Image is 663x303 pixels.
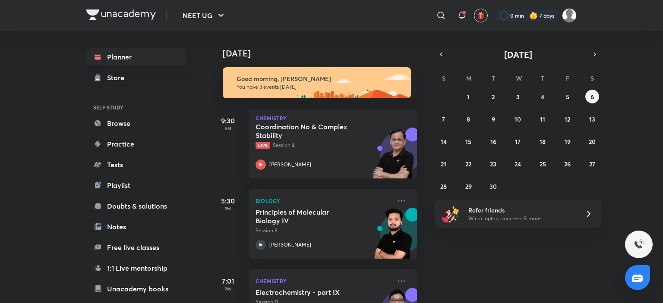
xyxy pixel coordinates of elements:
button: September 21, 2025 [437,157,451,171]
a: Doubts & solutions [86,197,186,215]
button: September 5, 2025 [561,90,575,103]
button: September 13, 2025 [585,112,599,126]
abbr: Sunday [442,74,445,82]
button: September 19, 2025 [561,134,575,148]
button: September 7, 2025 [437,112,451,126]
abbr: September 6, 2025 [590,93,594,101]
p: Chemistry [256,276,391,286]
abbr: September 2, 2025 [492,93,495,101]
button: September 10, 2025 [511,112,525,126]
img: avatar [477,12,485,19]
abbr: Monday [466,74,471,82]
h5: 5:30 [211,196,245,206]
h5: Principles of Molecular Biology IV [256,208,363,225]
abbr: September 3, 2025 [516,93,520,101]
abbr: September 11, 2025 [540,115,545,123]
abbr: September 24, 2025 [515,160,521,168]
abbr: September 18, 2025 [540,137,546,146]
h6: Good morning, [PERSON_NAME] [237,75,403,83]
img: ttu [634,239,644,250]
button: September 30, 2025 [486,179,500,193]
img: unacademy [369,208,417,267]
button: September 26, 2025 [561,157,575,171]
abbr: Saturday [590,74,594,82]
button: September 23, 2025 [486,157,500,171]
a: 1:1 Live mentorship [86,259,186,277]
abbr: September 8, 2025 [467,115,470,123]
button: September 11, 2025 [536,112,549,126]
abbr: Wednesday [516,74,522,82]
a: Browse [86,115,186,132]
p: PM [211,206,245,211]
button: September 8, 2025 [461,112,475,126]
abbr: September 7, 2025 [442,115,445,123]
abbr: September 13, 2025 [589,115,595,123]
button: September 15, 2025 [461,134,475,148]
a: Notes [86,218,186,235]
abbr: September 28, 2025 [440,182,447,191]
h4: [DATE] [223,48,426,59]
abbr: September 25, 2025 [540,160,546,168]
a: Planner [86,48,186,66]
button: September 17, 2025 [511,134,525,148]
button: September 28, 2025 [437,179,451,193]
abbr: September 4, 2025 [541,93,544,101]
abbr: September 20, 2025 [589,137,596,146]
abbr: September 5, 2025 [566,93,569,101]
abbr: Tuesday [492,74,495,82]
a: Practice [86,135,186,153]
a: Playlist [86,177,186,194]
p: PM [211,286,245,291]
h5: 7:01 [211,276,245,286]
p: Session 8 [256,227,391,234]
abbr: Thursday [541,74,544,82]
abbr: September 14, 2025 [441,137,447,146]
img: Kebir Hasan Sk [562,8,577,23]
div: Store [107,72,129,83]
abbr: September 29, 2025 [465,182,472,191]
abbr: September 17, 2025 [515,137,521,146]
p: [PERSON_NAME] [269,161,311,169]
button: September 29, 2025 [461,179,475,193]
button: September 22, 2025 [461,157,475,171]
img: Company Logo [86,9,156,20]
p: You have 3 events [DATE] [237,84,403,91]
h6: SELF STUDY [86,100,186,115]
button: NEET UG [177,7,231,24]
p: AM [211,126,245,131]
button: [DATE] [447,48,589,60]
abbr: Friday [566,74,569,82]
a: Tests [86,156,186,173]
h5: 9:30 [211,116,245,126]
button: September 1, 2025 [461,90,475,103]
button: September 12, 2025 [561,112,575,126]
img: unacademy [369,128,417,187]
p: Biology [256,196,391,206]
h5: Electrochemistry - part IX [256,288,363,297]
span: [DATE] [504,49,532,60]
abbr: September 30, 2025 [489,182,497,191]
abbr: September 27, 2025 [589,160,595,168]
abbr: September 26, 2025 [564,160,571,168]
abbr: September 19, 2025 [565,137,571,146]
abbr: September 21, 2025 [441,160,446,168]
a: Company Logo [86,9,156,22]
button: avatar [474,9,488,22]
abbr: September 23, 2025 [490,160,496,168]
abbr: September 15, 2025 [465,137,471,146]
abbr: September 9, 2025 [492,115,495,123]
p: Chemistry [256,116,410,121]
abbr: September 22, 2025 [465,160,471,168]
button: September 18, 2025 [536,134,549,148]
a: Unacademy books [86,280,186,297]
p: Win a laptop, vouchers & more [468,215,575,222]
abbr: September 10, 2025 [515,115,521,123]
button: September 24, 2025 [511,157,525,171]
button: September 20, 2025 [585,134,599,148]
a: Free live classes [86,239,186,256]
button: September 27, 2025 [585,157,599,171]
img: referral [442,205,459,222]
button: September 14, 2025 [437,134,451,148]
abbr: September 16, 2025 [490,137,496,146]
button: September 16, 2025 [486,134,500,148]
